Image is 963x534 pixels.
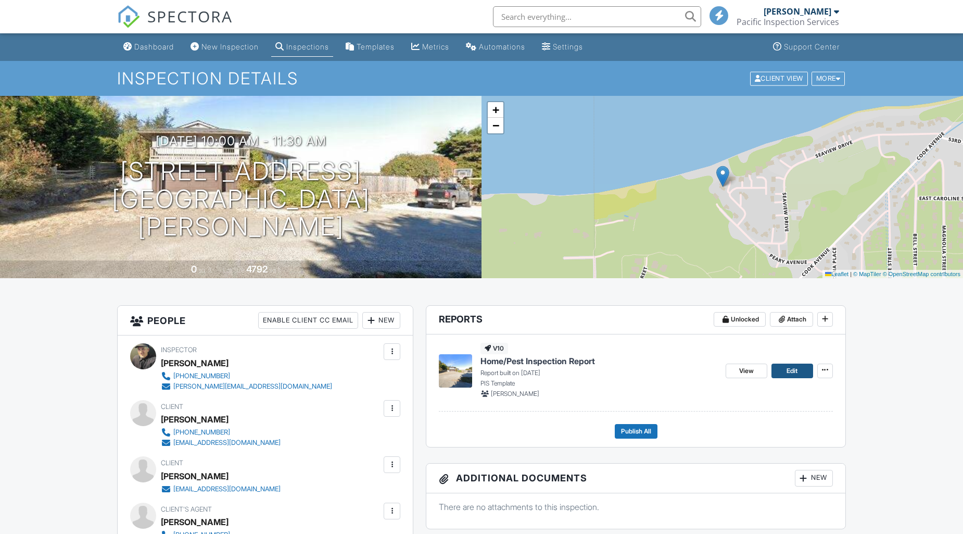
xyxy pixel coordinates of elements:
img: The Best Home Inspection Software - Spectora [117,5,140,28]
div: [PHONE_NUMBER] [173,372,230,380]
a: Automations (Basic) [462,38,529,57]
span: sq. ft. [198,266,213,274]
div: Automations [479,42,525,51]
div: [PERSON_NAME] [764,6,831,17]
a: [PHONE_NUMBER] [161,427,281,438]
a: Settings [538,38,587,57]
span: sq.ft. [269,266,282,274]
div: 4792 [246,264,268,275]
a: [PERSON_NAME] [161,514,229,530]
a: Dashboard [119,38,178,57]
span: Client's Agent [161,505,212,513]
a: Metrics [407,38,453,57]
div: Settings [553,42,583,51]
a: Leaflet [825,271,848,277]
div: Client View [750,71,808,85]
div: New [362,312,400,329]
div: New [795,470,833,487]
a: [PHONE_NUMBER] [161,371,332,381]
span: Client [161,459,183,467]
div: Enable Client CC Email [258,312,358,329]
span: Lot Size [223,266,245,274]
a: Zoom out [488,118,503,133]
span: SPECTORA [147,5,233,27]
div: Support Center [784,42,840,51]
a: Client View [749,74,810,82]
h1: Inspection Details [117,69,846,88]
div: Templates [357,42,395,51]
span: | [850,271,852,277]
a: © OpenStreetMap contributors [883,271,960,277]
h1: [STREET_ADDRESS] [GEOGRAPHIC_DATA][PERSON_NAME] [17,158,465,240]
div: Metrics [422,42,449,51]
a: [EMAIL_ADDRESS][DOMAIN_NAME] [161,438,281,448]
p: There are no attachments to this inspection. [439,501,833,513]
a: [EMAIL_ADDRESS][DOMAIN_NAME] [161,484,281,494]
div: New Inspection [201,42,259,51]
div: 0 [191,264,197,275]
h3: Additional Documents [426,464,845,493]
a: Zoom in [488,102,503,118]
a: New Inspection [186,38,263,57]
h3: People [118,306,413,336]
div: More [812,71,845,85]
div: [PERSON_NAME] [161,412,229,427]
div: Pacific Inspection Services [737,17,839,27]
div: Dashboard [134,42,174,51]
div: [PERSON_NAME] [161,355,229,371]
div: [PERSON_NAME] [161,468,229,484]
img: Marker [716,166,729,187]
a: [PERSON_NAME][EMAIL_ADDRESS][DOMAIN_NAME] [161,381,332,392]
a: © MapTiler [853,271,881,277]
span: + [492,103,499,116]
div: [PHONE_NUMBER] [173,428,230,437]
span: Client [161,403,183,411]
input: Search everything... [493,6,701,27]
a: Inspections [271,38,333,57]
span: Inspector [161,346,197,354]
span: − [492,119,499,132]
div: [PERSON_NAME][EMAIL_ADDRESS][DOMAIN_NAME] [173,382,332,391]
div: [EMAIL_ADDRESS][DOMAIN_NAME] [173,439,281,447]
div: Inspections [286,42,329,51]
h3: [DATE] 10:00 am - 11:30 am [156,134,326,148]
a: Templates [341,38,399,57]
a: SPECTORA [117,14,233,36]
div: [EMAIL_ADDRESS][DOMAIN_NAME] [173,485,281,493]
a: Support Center [769,38,844,57]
